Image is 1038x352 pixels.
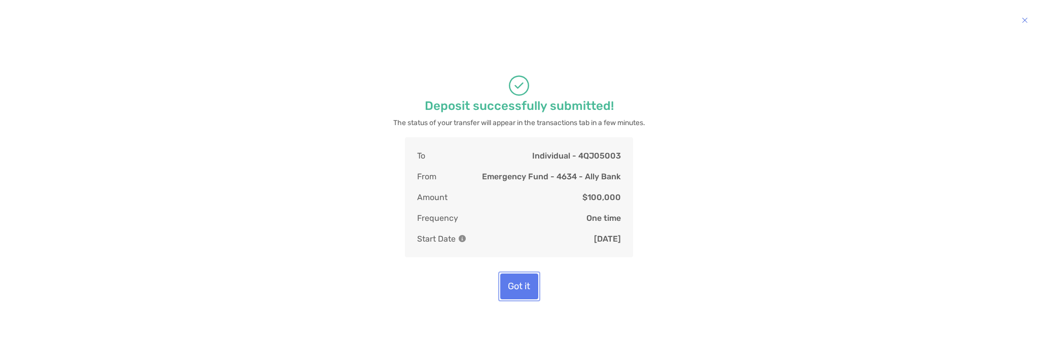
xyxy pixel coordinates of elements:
p: Amount [417,191,448,204]
p: Start Date [417,232,466,245]
p: Deposit successfully submitted! [425,100,614,112]
p: $100,000 [582,191,621,204]
p: Frequency [417,212,458,224]
p: [DATE] [594,232,621,245]
p: To [417,149,425,162]
p: Emergency Fund - 4634 - Ally Bank [482,170,621,183]
p: Individual - 4QJ05003 [532,149,621,162]
p: One time [586,212,621,224]
p: From [417,170,436,183]
button: Got it [500,273,538,299]
p: The status of your transfer will appear in the transactions tab in a few minutes. [393,116,645,129]
img: Information Icon [459,235,466,242]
